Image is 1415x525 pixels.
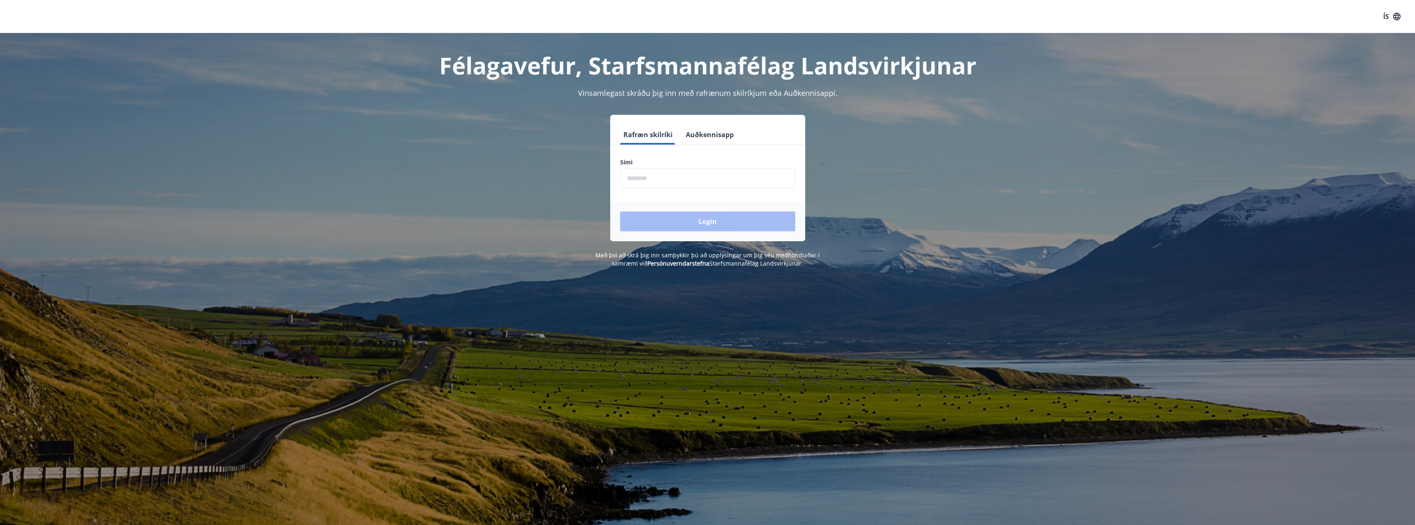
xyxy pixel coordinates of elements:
[1379,9,1405,24] button: ÍS
[683,125,737,145] button: Auðkennisapp
[647,259,709,267] a: Persónuverndarstefna
[420,50,995,81] h1: Félagavefur, Starfsmannafélag Landsvirkjunar
[595,251,820,267] span: Með því að skrá þig inn samþykkir þú að upplýsingar um þig séu meðhöndlaðar í samræmi við Starfsm...
[578,88,837,98] span: Vinsamlegast skráðu þig inn með rafrænum skilríkjum eða Auðkennisappi.
[620,125,676,145] button: Rafræn skilríki
[620,158,795,166] label: Sími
